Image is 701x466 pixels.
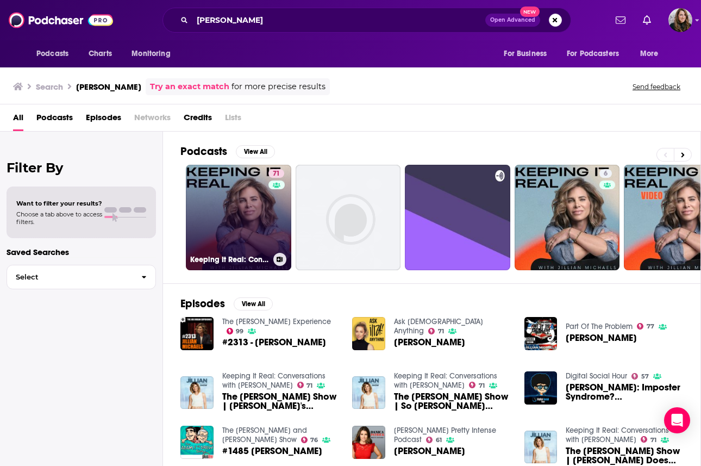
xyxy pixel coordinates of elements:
[306,383,312,388] span: 71
[504,46,547,61] span: For Business
[631,373,649,380] a: 57
[297,382,313,388] a: 71
[222,426,307,444] a: The Adam and Dr. Drew Show
[560,44,635,64] button: open menu
[222,446,322,456] a: #1485 Jillian Michaels
[222,392,340,411] span: The [PERSON_NAME] Show | [PERSON_NAME]'s Intervention
[394,371,497,390] a: Keeping It Real: Conversations with Jillian Michaels
[668,8,692,32] button: Show profile menu
[180,297,273,310] a: EpisodesView All
[16,210,102,226] span: Choose a tab above to access filters.
[567,46,619,61] span: For Podcasters
[668,8,692,32] span: Logged in as spectaclecreative
[124,44,184,64] button: open menu
[394,392,511,411] a: The Jillian Michaels Show | So Jillian…
[7,247,156,257] p: Saved Searches
[86,109,121,131] span: Episodes
[180,297,225,310] h2: Episodes
[479,383,485,388] span: 71
[641,436,656,443] a: 71
[496,44,560,64] button: open menu
[301,437,318,443] a: 76
[273,169,280,179] span: 71
[192,11,485,29] input: Search podcasts, credits, & more...
[352,376,385,409] img: The Jillian Michaels Show | So Jillian…
[222,338,326,347] span: #2313 - [PERSON_NAME]
[190,255,269,264] h3: Keeping It Real: Conversations with [PERSON_NAME]
[180,145,227,158] h2: Podcasts
[236,329,243,334] span: 99
[222,317,331,326] a: The Joe Rogan Experience
[641,374,649,379] span: 57
[524,317,558,350] img: Jillian Michaels
[184,109,212,131] a: Credits
[76,82,141,92] h3: [PERSON_NAME]
[16,200,102,207] span: Want to filter your results?
[231,80,326,93] span: for more precise results
[599,169,612,178] a: 6
[268,169,284,178] a: 71
[639,11,655,29] a: Show notifications dropdown
[162,8,571,33] div: Search podcasts, credits, & more...
[611,11,630,29] a: Show notifications dropdown
[134,109,171,131] span: Networks
[566,333,637,343] span: [PERSON_NAME]
[222,371,326,390] a: Keeping It Real: Conversations with Jillian Michaels
[352,317,385,350] img: Jillian Michaels
[150,80,229,93] a: Try an exact match
[566,446,683,465] a: The Jillian Michaels Show | Jillian Does Life Lessons
[640,46,659,61] span: More
[629,82,684,91] button: Send feedback
[490,17,535,23] span: Open Advanced
[469,382,485,388] a: 71
[566,426,669,444] a: Keeping It Real: Conversations with Jillian Michaels
[227,328,244,334] a: 99
[82,44,118,64] a: Charts
[310,438,318,443] span: 76
[637,323,654,330] a: 77
[89,46,112,61] span: Charts
[9,10,113,30] a: Podchaser - Follow, Share and Rate Podcasts
[180,426,214,459] img: #1485 Jillian Michaels
[566,322,633,331] a: Part Of The Problem
[7,265,156,289] button: Select
[394,446,465,456] a: Jillian Michaels
[668,8,692,32] img: User Profile
[524,431,558,464] a: The Jillian Michaels Show | Jillian Does Life Lessons
[428,328,444,334] a: 71
[664,407,690,433] div: Open Intercom Messenger
[234,297,273,310] button: View All
[394,446,465,456] span: [PERSON_NAME]
[180,376,214,409] a: The Jillian Michaels Show | Jillian's Intervention
[36,109,73,131] a: Podcasts
[566,446,683,465] span: The [PERSON_NAME] Show | [PERSON_NAME] Does Life Lessons
[222,392,340,411] a: The Jillian Michaels Show | Jillian's Intervention
[352,426,385,459] img: Jillian Michaels
[7,160,156,176] h2: Filter By
[520,7,540,17] span: New
[36,82,63,92] h3: Search
[36,46,68,61] span: Podcasts
[566,383,683,401] span: [PERSON_NAME]: Imposter Syndrome? [PERSON_NAME] Shares A Game Plan | DSH #1490
[186,165,291,270] a: 71Keeping It Real: Conversations with [PERSON_NAME]
[650,438,656,443] span: 71
[222,446,322,456] span: #1485 [PERSON_NAME]
[394,392,511,411] span: The [PERSON_NAME] Show | So [PERSON_NAME]…
[524,371,558,405] img: Jillian Michaels: Imposter Syndrome? Jillian Michaels Shares A Game Plan | DSH #1490
[394,338,465,347] span: [PERSON_NAME]
[180,317,214,350] img: #2313 - Jillian Michaels
[515,165,620,270] a: 6
[647,324,654,329] span: 77
[438,329,444,334] span: 71
[604,169,608,179] span: 6
[29,44,83,64] button: open menu
[225,109,241,131] span: Lists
